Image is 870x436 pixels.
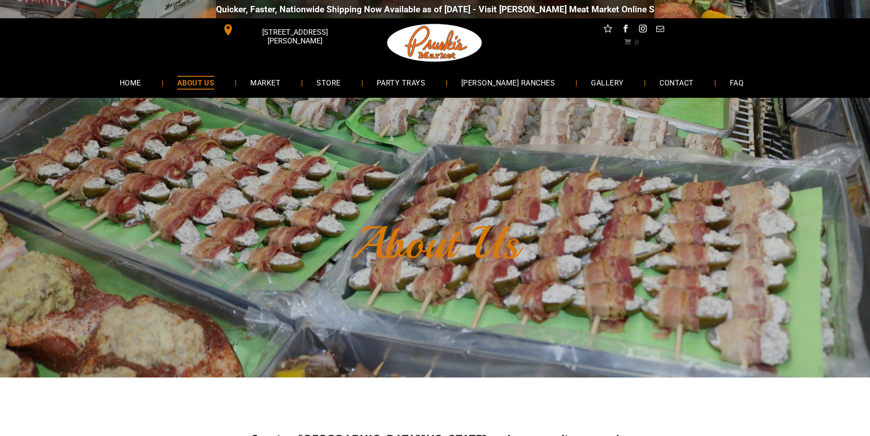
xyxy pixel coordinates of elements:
[351,215,519,271] font: About Us
[363,70,439,95] a: PARTY TRAYS
[654,23,666,37] a: email
[106,70,155,95] a: HOME
[646,70,707,95] a: CONTACT
[619,23,631,37] a: facebook
[716,70,757,95] a: FAQ
[602,23,614,37] a: Social network
[163,70,228,95] a: ABOUT US
[637,23,649,37] a: instagram
[237,70,294,95] a: MARKET
[635,38,638,45] span: 0
[577,70,637,95] a: GALLERY
[385,18,484,68] img: Pruski-s+Market+HQ+Logo2-1920w.png
[448,70,569,95] a: [PERSON_NAME] RANCHES
[236,23,353,50] span: [STREET_ADDRESS][PERSON_NAME]
[216,23,356,37] a: [STREET_ADDRESS][PERSON_NAME]
[303,70,354,95] a: STORE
